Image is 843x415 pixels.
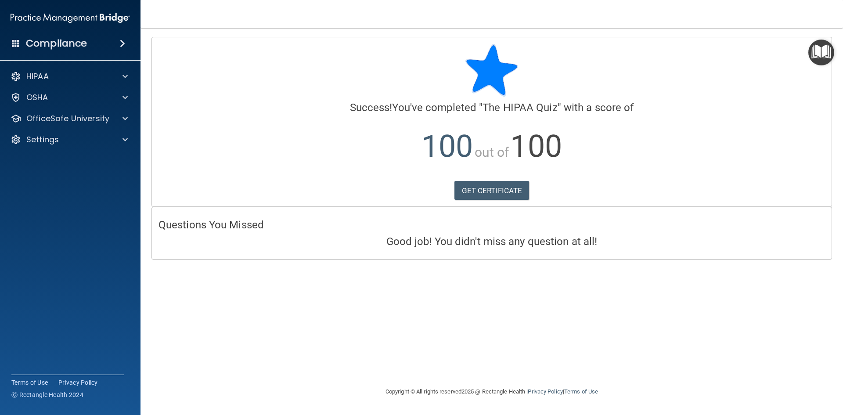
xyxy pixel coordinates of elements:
span: out of [475,144,509,160]
p: HIPAA [26,71,49,82]
a: OfficeSafe University [11,113,128,124]
a: GET CERTIFICATE [454,181,530,200]
img: blue-star-rounded.9d042014.png [465,44,518,97]
a: HIPAA [11,71,128,82]
a: Privacy Policy [528,388,562,395]
a: OSHA [11,92,128,103]
button: Open Resource Center [808,40,834,65]
span: 100 [510,128,562,164]
a: Terms of Use [564,388,598,395]
p: OfficeSafe University [26,113,109,124]
span: The HIPAA Quiz [483,101,557,114]
h4: You've completed " " with a score of [159,102,825,113]
span: Success! [350,101,393,114]
p: OSHA [26,92,48,103]
span: 100 [421,128,473,164]
h4: Compliance [26,37,87,50]
img: PMB logo [11,9,130,27]
p: Settings [26,134,59,145]
span: Ⓒ Rectangle Health 2024 [11,390,83,399]
a: Terms of Use [11,378,48,387]
a: Settings [11,134,128,145]
h4: Good job! You didn't miss any question at all! [159,236,825,247]
div: Copyright © All rights reserved 2025 @ Rectangle Health | | [331,378,652,406]
h4: Questions You Missed [159,219,825,231]
a: Privacy Policy [58,378,98,387]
